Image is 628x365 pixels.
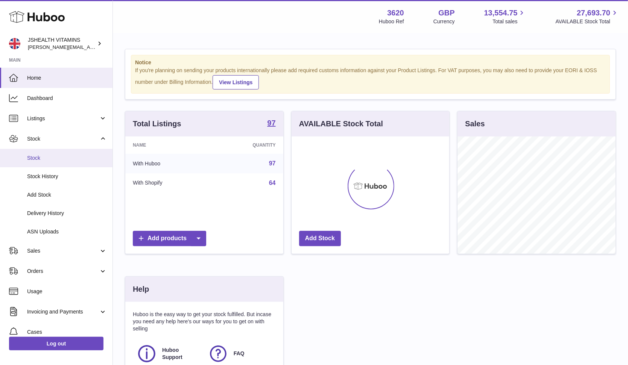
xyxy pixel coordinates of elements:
span: Invoicing and Payments [27,308,99,315]
strong: 3620 [387,8,404,18]
span: ASN Uploads [27,228,107,235]
a: Huboo Support [137,344,201,364]
a: Log out [9,337,103,350]
span: Dashboard [27,95,107,102]
td: With Shopify [125,173,210,193]
span: Huboo Support [162,347,200,361]
th: Quantity [210,136,283,154]
span: [PERSON_NAME][EMAIL_ADDRESS][DOMAIN_NAME] [28,44,151,50]
span: Stock [27,154,107,162]
span: Sales [27,247,99,254]
strong: GBP [438,8,455,18]
span: Total sales [493,18,526,25]
h3: Help [133,284,149,294]
a: 97 [269,160,276,167]
span: Cases [27,329,107,336]
div: If you're planning on sending your products internationally please add required customs informati... [135,67,606,89]
strong: Notice [135,59,606,66]
span: Listings [27,115,99,122]
a: FAQ [208,344,272,364]
a: 97 [267,119,275,128]
a: View Listings [213,75,259,89]
span: AVAILABLE Stock Total [555,18,619,25]
span: Orders [27,268,99,275]
a: 27,693.70 AVAILABLE Stock Total [555,8,619,25]
a: 64 [269,180,276,186]
span: 13,554.75 [484,8,517,18]
h3: Sales [465,119,485,129]
div: Currency [433,18,455,25]
div: Huboo Ref [379,18,404,25]
h3: Total Listings [133,119,181,129]
span: Stock [27,135,99,142]
p: Huboo is the easy way to get your stock fulfilled. But incase you need any help here's our ways f... [133,311,276,332]
span: Add Stock [27,191,107,198]
h3: AVAILABLE Stock Total [299,119,383,129]
a: Add products [133,231,206,246]
span: Usage [27,288,107,295]
span: Home [27,74,107,82]
span: 27,693.70 [577,8,610,18]
a: Add Stock [299,231,341,246]
span: Delivery History [27,210,107,217]
span: Stock History [27,173,107,180]
img: francesca@jshealthvitamins.com [9,38,20,49]
td: With Huboo [125,154,210,173]
th: Name [125,136,210,154]
a: 13,554.75 Total sales [484,8,526,25]
div: JSHEALTH VITAMINS [28,36,96,51]
strong: 97 [267,119,275,127]
span: FAQ [234,350,245,357]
